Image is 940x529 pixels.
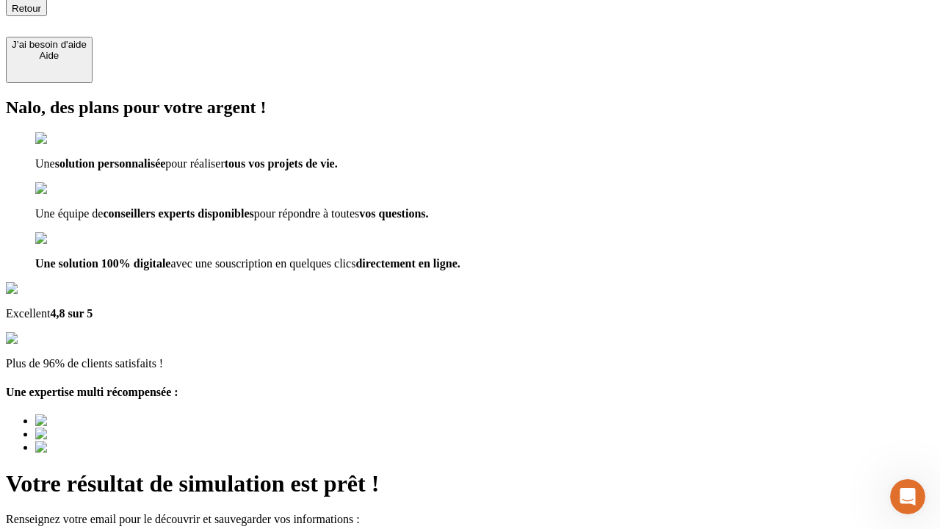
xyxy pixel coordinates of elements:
[6,332,79,345] img: reviews stars
[35,441,171,454] img: Best savings advice award
[6,470,934,497] h1: Votre résultat de simulation est prêt !
[6,98,934,118] h2: Nalo, des plans pour votre argent !
[103,207,253,220] strong: conseillers experts disponibles
[35,232,98,245] img: checkmark
[6,357,934,370] p: Plus de 96% de clients satisfaits !
[359,207,428,220] strong: vos questions.
[225,157,338,170] strong: tous vos projets de vie.
[35,207,429,220] span: Une équipe de pour répondre à toutes
[35,132,98,145] img: checkmark
[6,513,934,526] p: Renseignez votre email pour le découvrir et sauvegarder vos informations :
[50,307,93,320] strong: 4,8 sur 5
[355,257,460,270] strong: directement en ligne.
[12,3,41,14] span: Retour
[35,257,460,270] span: avec une souscription en quelques clics
[55,157,166,170] strong: solution personnalisée
[35,182,98,195] img: checkmark
[6,307,93,320] span: Excellent
[6,282,91,295] img: Google Review
[12,39,87,50] div: J’ai besoin d'aide
[35,157,338,170] span: Une pour réaliser
[35,257,170,270] strong: Une solution 100% digitale
[35,428,171,441] img: Best savings advice award
[6,37,93,83] button: J’ai besoin d'aideAide
[890,479,925,514] iframe: Intercom live chat
[6,386,934,399] h4: Une expertise multi récompensée :
[35,414,171,428] img: Best savings advice award
[12,50,87,61] div: Aide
